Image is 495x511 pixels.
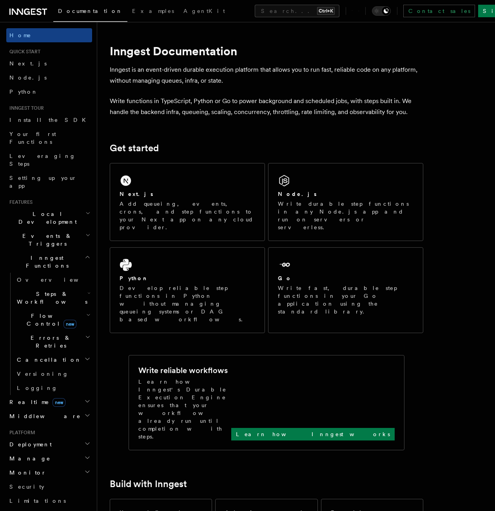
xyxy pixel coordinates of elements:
[6,171,92,193] a: Setting up your app
[6,251,92,273] button: Inngest Functions
[183,8,225,14] span: AgentKit
[6,455,51,462] span: Manage
[278,200,413,231] p: Write durable step functions in any Node.js app and run on servers or serverless.
[6,49,40,55] span: Quick start
[138,365,228,376] h2: Write reliable workflows
[14,353,92,367] button: Cancellation
[6,207,92,229] button: Local Development
[14,367,92,381] a: Versioning
[179,2,230,21] a: AgentKit
[6,113,92,127] a: Install the SDK
[9,498,66,504] span: Limitations
[14,290,87,306] span: Steps & Workflows
[9,131,56,145] span: Your first Functions
[6,127,92,149] a: Your first Functions
[6,71,92,85] a: Node.js
[6,105,44,111] span: Inngest tour
[127,2,179,21] a: Examples
[6,85,92,99] a: Python
[110,64,423,86] p: Inngest is an event-driven durable execution platform that allows you to run fast, reliable code ...
[14,287,92,309] button: Steps & Workflows
[9,117,91,123] span: Install the SDK
[231,428,395,440] a: Learn how Inngest works
[53,2,127,22] a: Documentation
[6,149,92,171] a: Leveraging Steps
[110,247,265,333] a: PythonDevelop reliable step functions in Python without managing queueing systems or DAG based wo...
[6,199,33,205] span: Features
[53,398,65,407] span: new
[6,229,92,251] button: Events & Triggers
[110,96,423,118] p: Write functions in TypeScript, Python or Go to power background and scheduled jobs, with steps bu...
[120,284,255,323] p: Develop reliable step functions in Python without managing queueing systems or DAG based workflows.
[6,412,81,420] span: Middleware
[110,143,159,154] a: Get started
[6,469,46,477] span: Monitor
[278,284,413,315] p: Write fast, durable step functions in your Go application using the standard library.
[14,273,92,287] a: Overview
[6,395,92,409] button: Realtimenew
[6,440,52,448] span: Deployment
[120,190,153,198] h2: Next.js
[14,331,92,353] button: Errors & Retries
[110,478,187,489] a: Build with Inngest
[110,163,265,241] a: Next.jsAdd queueing, events, crons, and step functions to your Next app on any cloud provider.
[9,153,76,167] span: Leveraging Steps
[372,6,391,16] button: Toggle dark mode
[110,44,423,58] h1: Inngest Documentation
[6,494,92,508] a: Limitations
[278,274,292,282] h2: Go
[58,8,123,14] span: Documentation
[403,5,475,17] a: Contact sales
[9,484,44,490] span: Security
[236,430,390,438] p: Learn how Inngest works
[6,254,85,270] span: Inngest Functions
[14,334,85,350] span: Errors & Retries
[14,312,86,328] span: Flow Control
[17,371,69,377] span: Versioning
[6,28,92,42] a: Home
[138,378,231,440] p: Learn how Inngest's Durable Execution Engine ensures that your workflow already run until complet...
[120,274,149,282] h2: Python
[14,356,82,364] span: Cancellation
[6,232,85,248] span: Events & Triggers
[6,437,92,451] button: Deployment
[120,200,255,231] p: Add queueing, events, crons, and step functions to your Next app on any cloud provider.
[6,273,92,395] div: Inngest Functions
[278,190,317,198] h2: Node.js
[14,309,92,331] button: Flow Controlnew
[9,74,47,81] span: Node.js
[6,466,92,480] button: Monitor
[6,480,92,494] a: Security
[132,8,174,14] span: Examples
[6,56,92,71] a: Next.js
[17,277,98,283] span: Overview
[6,409,92,423] button: Middleware
[14,381,92,395] a: Logging
[17,385,58,391] span: Logging
[255,5,339,17] button: Search...Ctrl+K
[9,60,47,67] span: Next.js
[268,163,423,241] a: Node.jsWrite durable step functions in any Node.js app and run on servers or serverless.
[6,429,35,436] span: Platform
[63,320,76,328] span: new
[317,7,335,15] kbd: Ctrl+K
[268,247,423,333] a: GoWrite fast, durable step functions in your Go application using the standard library.
[6,451,92,466] button: Manage
[9,89,38,95] span: Python
[6,210,85,226] span: Local Development
[9,175,77,189] span: Setting up your app
[6,398,65,406] span: Realtime
[9,31,31,39] span: Home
